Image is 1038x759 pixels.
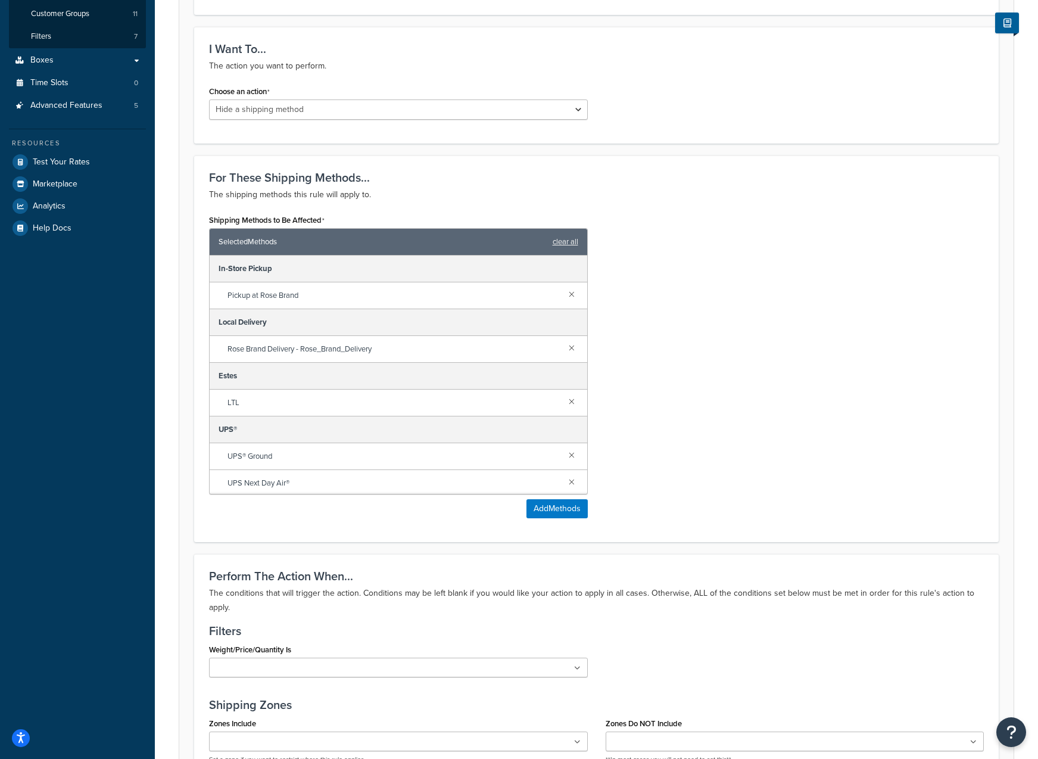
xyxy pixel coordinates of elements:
[209,719,256,728] label: Zones Include
[33,201,66,211] span: Analytics
[33,179,77,189] span: Marketplace
[9,49,146,71] a: Boxes
[9,3,146,25] a: Customer Groups11
[134,78,138,88] span: 0
[33,157,90,167] span: Test Your Rates
[606,719,682,728] label: Zones Do NOT Include
[227,394,559,411] span: LTL
[553,234,578,250] a: clear all
[30,78,68,88] span: Time Slots
[9,217,146,239] a: Help Docs
[995,13,1019,33] button: Show Help Docs
[210,363,587,390] div: Estes
[227,448,559,465] span: UPS® Ground
[30,101,102,111] span: Advanced Features
[9,72,146,94] li: Time Slots
[227,475,559,492] span: UPS Next Day Air®
[133,9,138,19] span: 11
[209,87,270,97] label: Choose an action
[134,101,138,111] span: 5
[9,151,146,173] a: Test Your Rates
[209,216,325,225] label: Shipping Methods to Be Affected
[210,416,587,443] div: UPS®
[9,195,146,217] a: Analytics
[9,138,146,148] div: Resources
[227,341,559,357] span: Rose Brand Delivery - Rose_Brand_Delivery
[9,3,146,25] li: Customer Groups
[219,234,547,250] span: Selected Methods
[210,309,587,336] div: Local Delivery
[134,32,138,42] span: 7
[996,717,1026,747] button: Open Resource Center
[30,55,54,66] span: Boxes
[526,499,588,518] button: AddMethods
[9,95,146,117] li: Advanced Features
[209,188,984,202] p: The shipping methods this rule will apply to.
[209,42,984,55] h3: I Want To...
[209,624,984,637] h3: Filters
[33,223,71,234] span: Help Docs
[210,256,587,282] div: In-Store Pickup
[31,9,89,19] span: Customer Groups
[9,26,146,48] a: Filters7
[9,26,146,48] li: Filters
[227,287,559,304] span: Pickup at Rose Brand
[209,171,984,184] h3: For These Shipping Methods...
[9,95,146,117] a: Advanced Features5
[209,645,291,654] label: Weight/Price/Quantity Is
[209,698,984,711] h3: Shipping Zones
[9,173,146,195] a: Marketplace
[9,72,146,94] a: Time Slots0
[209,59,984,73] p: The action you want to perform.
[209,586,984,615] p: The conditions that will trigger the action. Conditions may be left blank if you would like your ...
[209,570,984,583] h3: Perform The Action When...
[31,32,51,42] span: Filters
